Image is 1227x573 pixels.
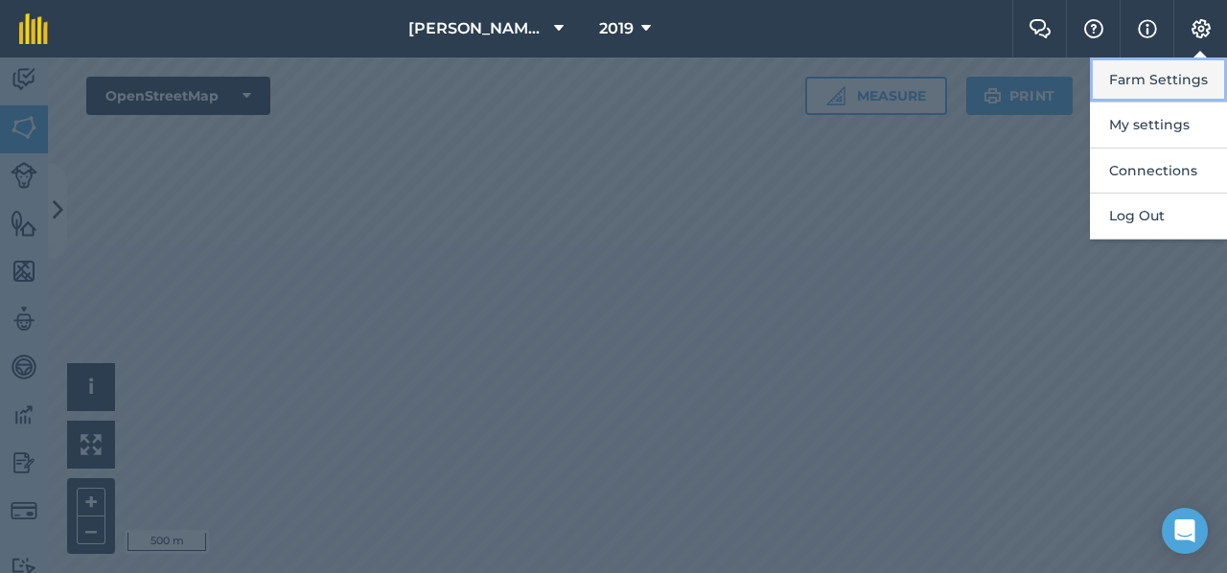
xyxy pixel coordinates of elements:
span: 2019 [599,17,634,40]
button: Log Out [1090,194,1227,239]
img: A question mark icon [1082,19,1105,38]
button: My settings [1090,103,1227,148]
img: svg+xml;base64,PHN2ZyB4bWxucz0iaHR0cDovL3d3dy53My5vcmcvMjAwMC9zdmciIHdpZHRoPSIxNyIgaGVpZ2h0PSIxNy... [1138,17,1157,40]
button: Connections [1090,149,1227,194]
span: [PERSON_NAME] Ltd. [408,17,546,40]
button: Farm Settings [1090,57,1227,103]
div: Open Intercom Messenger [1162,508,1208,554]
img: Two speech bubbles overlapping with the left bubble in the forefront [1029,19,1052,38]
img: fieldmargin Logo [19,13,48,44]
img: A cog icon [1190,19,1213,38]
